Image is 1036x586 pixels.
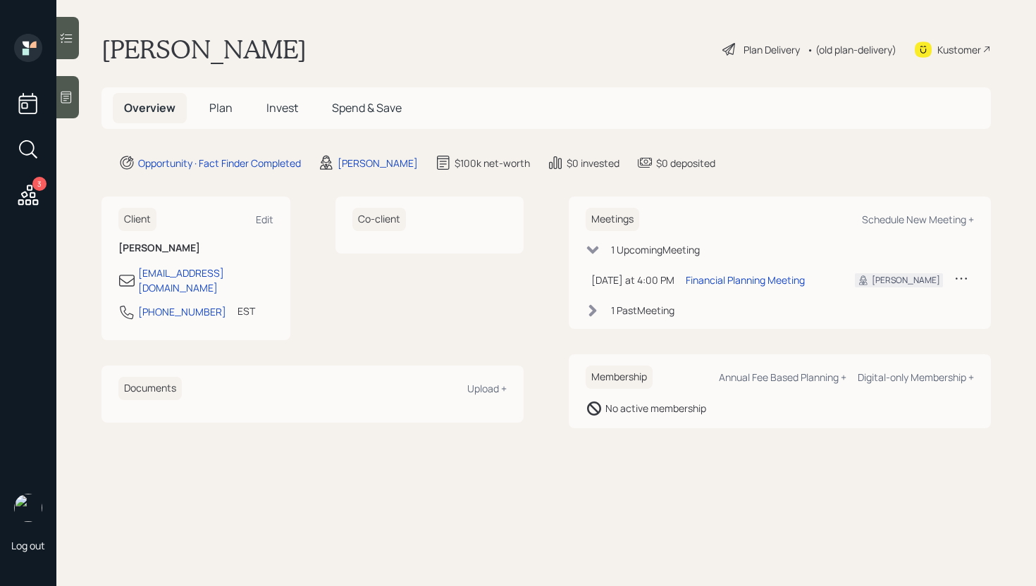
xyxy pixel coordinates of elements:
div: 1 Past Meeting [611,303,674,318]
div: $100k net-worth [455,156,530,170]
h6: Co-client [352,208,406,231]
div: Schedule New Meeting + [862,213,974,226]
div: No active membership [605,401,706,416]
span: Spend & Save [332,100,402,116]
div: [PHONE_NUMBER] [138,304,226,319]
span: Overview [124,100,175,116]
div: 1 Upcoming Meeting [611,242,700,257]
div: Edit [256,213,273,226]
h1: [PERSON_NAME] [101,34,307,65]
img: james-distasi-headshot.png [14,494,42,522]
div: Kustomer [937,42,981,57]
div: Plan Delivery [744,42,800,57]
h6: Documents [118,377,182,400]
div: EST [238,304,255,318]
h6: Meetings [586,208,639,231]
div: Annual Fee Based Planning + [719,370,846,384]
div: Opportunity · Fact Finder Completed [138,156,301,170]
h6: Client [118,208,156,231]
span: Invest [266,100,298,116]
div: [DATE] at 4:00 PM [591,273,674,287]
h6: [PERSON_NAME] [118,242,273,254]
div: $0 deposited [656,156,715,170]
span: Plan [209,100,233,116]
div: [PERSON_NAME] [872,274,940,287]
div: $0 invested [567,156,619,170]
div: • (old plan-delivery) [807,42,896,57]
div: Log out [11,539,45,552]
div: Upload + [467,382,507,395]
div: [PERSON_NAME] [338,156,418,170]
h6: Membership [586,366,653,389]
div: 3 [32,177,47,191]
div: Digital-only Membership + [858,370,974,384]
div: [EMAIL_ADDRESS][DOMAIN_NAME] [138,266,273,295]
div: Financial Planning Meeting [686,273,805,287]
